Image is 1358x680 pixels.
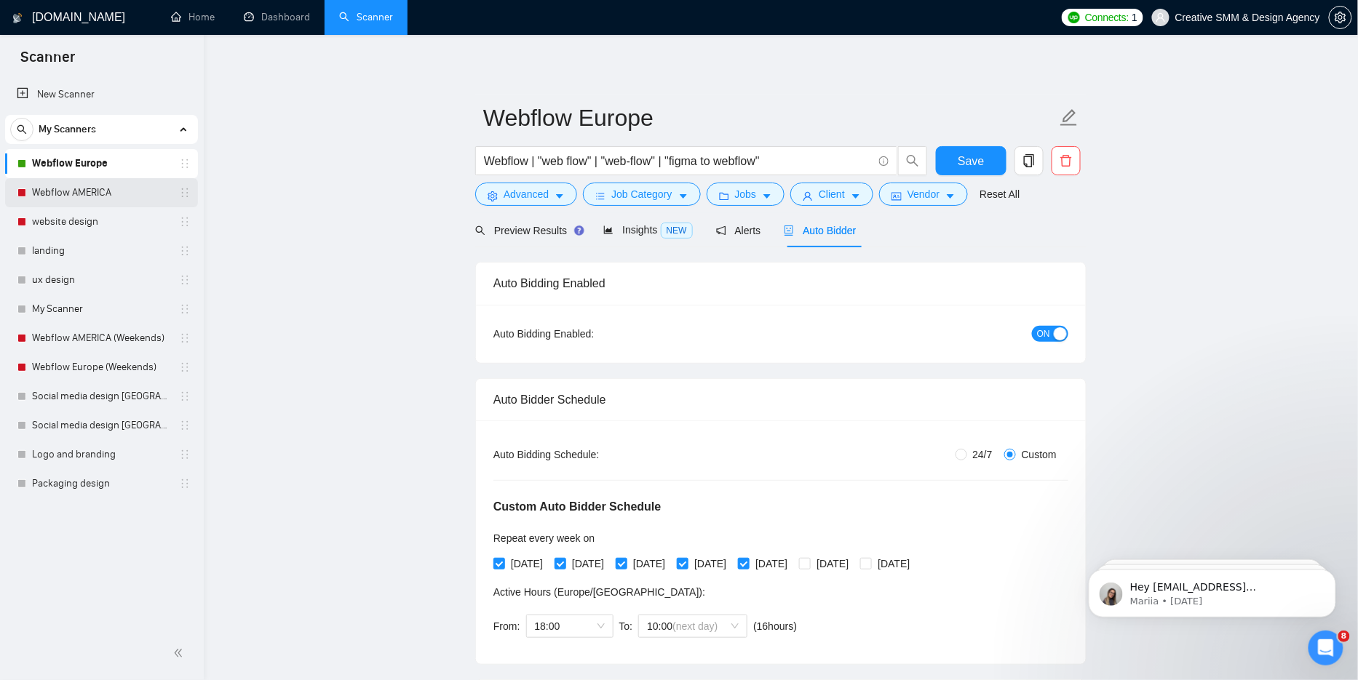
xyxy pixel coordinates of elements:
span: Advanced [504,186,549,202]
a: Webflow AMERICA [32,178,170,207]
a: Social media design [GEOGRAPHIC_DATA] ONLY [32,411,170,440]
button: search [10,118,33,141]
div: Auto Bidding Enabled: [493,326,685,342]
span: Repeat every week on [493,532,595,544]
span: holder [179,274,191,286]
p: Message from Mariia, sent 1w ago [63,56,251,69]
span: caret-down [762,191,772,201]
a: website design [32,207,170,236]
a: Packaging design [32,469,170,498]
button: search [898,146,927,175]
span: holder [179,391,191,402]
div: Auto Bidder Schedule [493,379,1068,420]
span: holder [179,449,191,460]
button: folderJobscaret-down [707,183,785,206]
span: idcard [892,191,902,201]
span: 10:00 [647,615,739,637]
button: userClientcaret-down [790,183,873,206]
span: delete [1052,154,1080,167]
span: user [1156,12,1166,23]
span: holder [179,158,191,169]
a: Webflow AMERICA (Weekends) [32,324,170,353]
button: setting [1329,6,1352,29]
span: holder [179,420,191,431]
span: Active Hours ( Europe/[GEOGRAPHIC_DATA] ): [493,586,705,598]
span: search [899,154,926,167]
a: Social media design [GEOGRAPHIC_DATA] only, without questions [32,382,170,411]
span: info-circle [879,156,889,166]
button: idcardVendorcaret-down [879,183,968,206]
a: Webflow Europe [32,149,170,178]
input: Scanner name... [483,100,1057,136]
img: logo [12,7,23,30]
div: Auto Bidding Enabled [493,263,1068,304]
a: My Scanner [32,295,170,324]
iframe: Intercom live chat [1309,631,1343,665]
button: Save [936,146,1006,175]
span: caret-down [945,191,956,201]
div: Auto Bidding Schedule: [493,447,685,463]
span: edit [1060,108,1079,127]
span: [DATE] [872,556,916,572]
span: setting [488,191,498,201]
span: double-left [173,646,188,660]
span: Hey [EMAIL_ADDRESS][DOMAIN_NAME], Looks like your Upwork agency Family Design Studio ran out of c... [63,42,247,256]
span: holder [179,187,191,199]
button: delete [1052,146,1081,175]
span: Alerts [716,225,761,236]
span: [DATE] [811,556,854,572]
a: dashboardDashboard [244,11,310,23]
span: NEW [661,223,693,239]
a: setting [1329,12,1352,23]
span: Preview Results [475,225,580,236]
span: bars [595,191,605,201]
a: Logo and branding [32,440,170,469]
span: [DATE] [750,556,793,572]
span: (next day) [672,620,718,632]
button: settingAdvancedcaret-down [475,183,577,206]
span: Scanner [9,47,87,77]
span: holder [179,332,191,344]
span: Vendor [908,186,940,202]
iframe: Intercom notifications message [1067,539,1358,641]
span: area-chart [603,225,614,235]
a: landing [32,236,170,265]
h5: Custom Auto Bidder Schedule [493,498,662,516]
span: From: [493,620,520,632]
span: To: [619,620,633,632]
li: New Scanner [5,80,198,109]
button: barsJob Categorycaret-down [583,183,700,206]
span: caret-down [555,191,565,201]
span: Jobs [735,186,757,202]
li: My Scanners [5,115,198,498]
span: holder [179,361,191,373]
span: search [11,124,33,135]
a: Webflow Europe (Weekends) [32,353,170,382]
span: ( 16 hours) [753,620,797,632]
span: 1 [1132,9,1137,25]
span: Connects: [1085,9,1129,25]
span: caret-down [851,191,861,201]
button: copy [1014,146,1044,175]
span: holder [179,478,191,489]
span: ON [1037,326,1050,342]
span: [DATE] [688,556,732,572]
span: caret-down [678,191,688,201]
span: [DATE] [505,556,549,572]
a: ux design [32,265,170,295]
span: My Scanners [39,115,96,144]
span: robot [784,225,794,236]
span: Job Category [611,186,672,202]
a: Reset All [980,186,1020,202]
a: New Scanner [17,80,186,109]
img: upwork-logo.png [1068,12,1080,23]
div: Tooltip anchor [573,224,586,237]
span: user [803,191,813,201]
span: 8 [1338,631,1350,642]
span: Auto Bidder [784,225,856,236]
span: Client [819,186,845,202]
span: Save [958,152,984,170]
span: Custom [1016,447,1063,463]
